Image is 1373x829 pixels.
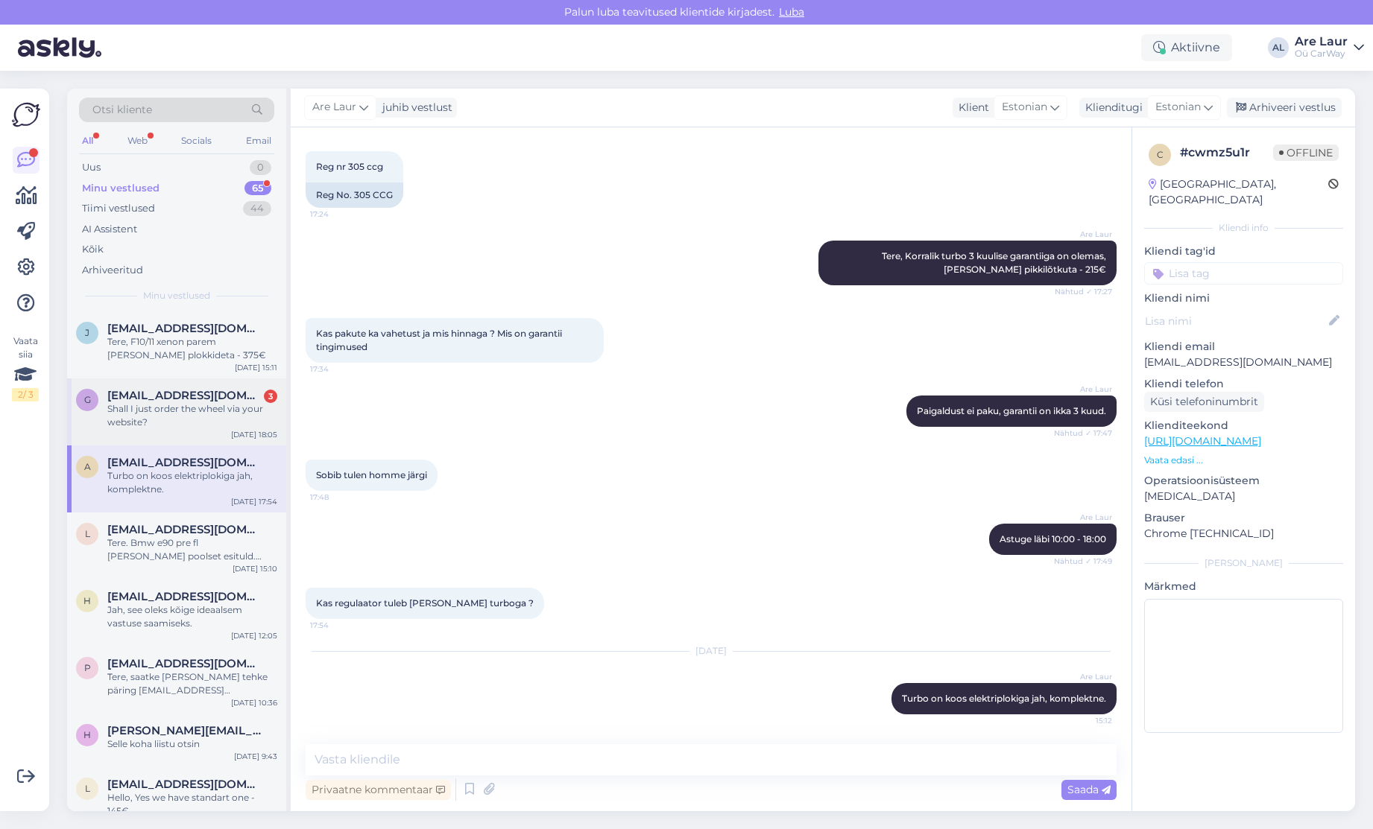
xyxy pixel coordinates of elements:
[92,102,152,118] span: Otsi kliente
[1144,290,1343,306] p: Kliendi nimi
[1144,579,1343,594] p: Märkmed
[1144,556,1343,570] div: [PERSON_NAME]
[306,780,451,800] div: Privaatne kommentaar
[12,334,39,401] div: Vaata siia
[233,563,277,574] div: [DATE] 15:10
[1295,36,1364,60] a: Are LaurOü CarWay
[231,630,277,641] div: [DATE] 12:05
[1157,149,1164,160] span: c
[1144,434,1261,448] a: [URL][DOMAIN_NAME]
[1000,533,1106,544] span: Astuge läbi 10:00 - 18:00
[1144,473,1343,489] p: Operatsioonisüsteem
[1002,99,1047,115] span: Estonian
[1055,286,1112,297] span: Nähtud ✓ 17:27
[244,181,271,196] div: 65
[1056,512,1112,523] span: Are Laur
[107,724,262,737] span: heidy.loss38@gmail.com
[107,335,277,362] div: Tere, F10/11 xenon parem [PERSON_NAME] plokkideta - 375€
[231,496,277,507] div: [DATE] 17:54
[1144,221,1343,235] div: Kliendi info
[1295,48,1348,60] div: Oü CarWay
[83,595,91,606] span: h
[84,461,91,472] span: a
[953,100,989,115] div: Klient
[234,751,277,762] div: [DATE] 9:43
[85,327,89,338] span: j
[250,160,271,175] div: 0
[316,161,383,172] span: Reg nr 305 ccg
[310,209,366,220] span: 17:24
[376,100,452,115] div: juhib vestlust
[1056,229,1112,240] span: Are Laur
[1079,100,1143,115] div: Klienditugi
[85,783,90,794] span: l
[107,603,277,630] div: Jah, see oleks kõige ideaalsem vastuse saamiseks.
[231,429,277,440] div: [DATE] 18:05
[316,469,427,480] span: Sobib tulen homme järgi
[107,523,262,536] span: leukesiim@gmail.com
[124,131,151,150] div: Web
[82,181,160,196] div: Minu vestlused
[84,394,91,405] span: g
[82,242,104,257] div: Kõik
[1144,376,1343,392] p: Kliendi telefon
[79,131,96,150] div: All
[107,389,262,402] span: garethchickey@gmail.com
[107,590,262,603] span: hindreusm@gmail.com
[1144,489,1343,504] p: [MEDICAL_DATA]
[774,5,809,19] span: Luba
[1141,34,1232,61] div: Aktiivne
[1145,313,1326,329] input: Lisa nimi
[1144,339,1343,355] p: Kliendi email
[12,388,39,401] div: 2 / 3
[1268,37,1289,58] div: AL
[83,729,91,740] span: h
[1227,98,1342,118] div: Arhiveeri vestlus
[264,390,277,403] div: 3
[902,693,1106,704] span: Turbo on koos elektriplokiga jah, komplektne.
[82,263,143,278] div: Arhiveeritud
[306,182,403,208] div: Reg No. 305 CCG
[107,469,277,496] div: Turbo on koos elektriplokiga jah, komplektne.
[178,131,215,150] div: Socials
[1155,99,1201,115] span: Estonian
[231,697,277,708] div: [DATE] 10:36
[1144,510,1343,526] p: Brauser
[1144,526,1343,541] p: Chrome [TECHNICAL_ID]
[1144,392,1264,412] div: Küsi telefoninumbrit
[235,362,277,373] div: [DATE] 15:11
[107,657,262,670] span: pesamuna@gmail.com
[107,536,277,563] div: Tere. Bmw e90 pre fl [PERSON_NAME] poolset esituld. Bixenon
[1273,144,1339,161] span: Offline
[917,405,1106,416] span: Paigaldust ei paku, garantii on ikka 3 kuud.
[310,620,366,631] span: 17:54
[882,250,1108,275] span: Tere, Korralik turbo 3 kuulise garantiiga on olemas, [PERSON_NAME] pikkilõtkuta - 215€
[1144,418,1343,433] p: Klienditeekond
[1144,244,1343,259] p: Kliendi tag'id
[1144,454,1343,467] p: Vaata edasi ...
[306,644,1117,658] div: [DATE]
[107,456,262,469] span: atspats123@hotmail.com
[1149,177,1328,208] div: [GEOGRAPHIC_DATA], [GEOGRAPHIC_DATA]
[143,289,210,302] span: Minu vestlused
[310,363,366,375] span: 17:34
[107,402,277,429] div: Shall I just order the wheel via your website?
[12,101,40,129] img: Askly Logo
[84,662,91,673] span: p
[312,99,356,115] span: Are Laur
[1067,783,1111,796] span: Saada
[82,160,101,175] div: Uus
[107,322,262,335] span: jannerikeske@gmail.com
[1056,384,1112,395] span: Are Laur
[1180,144,1273,162] div: # cwmz5u1r
[85,528,90,539] span: l
[107,670,277,697] div: Tere, saatke [PERSON_NAME] tehke päring [EMAIL_ADDRESS][DOMAIN_NAME]
[82,222,137,237] div: AI Assistent
[107,778,262,791] span: lasietummennus@gmail.com
[107,791,277,818] div: Hello, Yes we have standart one - 145€
[243,201,271,216] div: 44
[1054,556,1112,567] span: Nähtud ✓ 17:49
[82,201,155,216] div: Tiimi vestlused
[1054,428,1112,439] span: Nähtud ✓ 17:47
[107,737,277,751] div: Selle koha liistu otsin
